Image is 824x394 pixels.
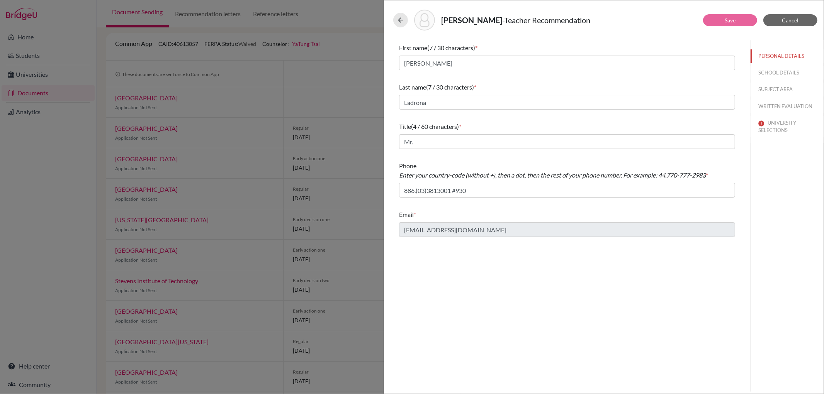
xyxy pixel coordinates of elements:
[441,15,502,25] strong: [PERSON_NAME]
[751,49,824,63] button: PERSONAL DETAILS
[427,44,475,51] span: (7 / 30 characters)
[399,83,426,91] span: Last name
[751,83,824,96] button: SUBJECT AREA
[751,100,824,113] button: WRITTEN EVALUATION
[411,123,459,130] span: (4 / 60 characters)
[399,162,706,179] span: Phone
[399,171,706,179] i: Enter your country-code (without +), then a dot, then the rest of your phone number. For example:...
[758,120,765,127] img: error-544570611efd0a2d1de9.svg
[399,44,427,51] span: First name
[502,15,590,25] span: - Teacher Recommendation
[399,211,414,218] span: Email
[426,83,474,91] span: (7 / 30 characters)
[751,116,824,137] button: UNIVERSITY SELECTIONS
[399,123,411,130] span: Title
[751,66,824,79] button: SCHOOL DETAILS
